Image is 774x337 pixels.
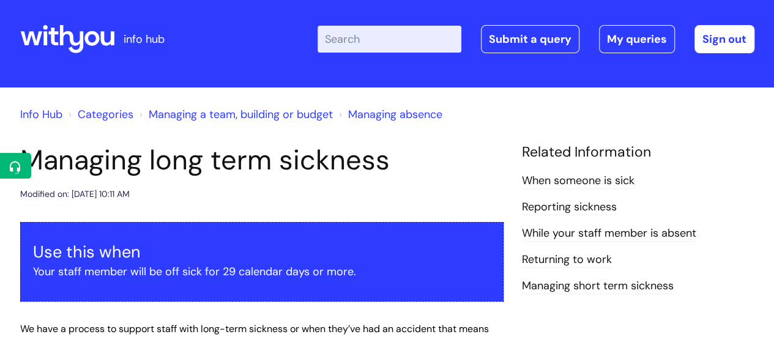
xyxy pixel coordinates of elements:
a: Reporting sickness [522,199,617,215]
h1: Managing long term sickness [20,144,504,177]
h4: Related Information [522,144,754,161]
a: Categories [78,107,133,122]
p: info hub [124,29,165,49]
a: Sign out [694,25,754,53]
li: Managing absence [336,105,442,124]
a: My queries [599,25,675,53]
h3: Use this when [33,242,491,262]
a: Managing short term sickness [522,278,674,294]
a: When someone is sick [522,173,634,189]
div: | - [318,25,754,53]
a: While‌ ‌your‌ ‌staff‌ ‌member‌ ‌is‌ ‌absent‌ [522,226,696,242]
p: Your staff member will be off sick for 29 calendar days or more. [33,262,491,281]
a: Submit a query [481,25,579,53]
li: Managing a team, building or budget [136,105,333,124]
a: Info Hub [20,107,62,122]
a: Returning to work [522,252,612,268]
input: Search [318,26,461,53]
div: Modified on: [DATE] 10:11 AM [20,187,130,202]
a: Managing a team, building or budget [149,107,333,122]
li: Solution home [65,105,133,124]
a: Managing absence [348,107,442,122]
